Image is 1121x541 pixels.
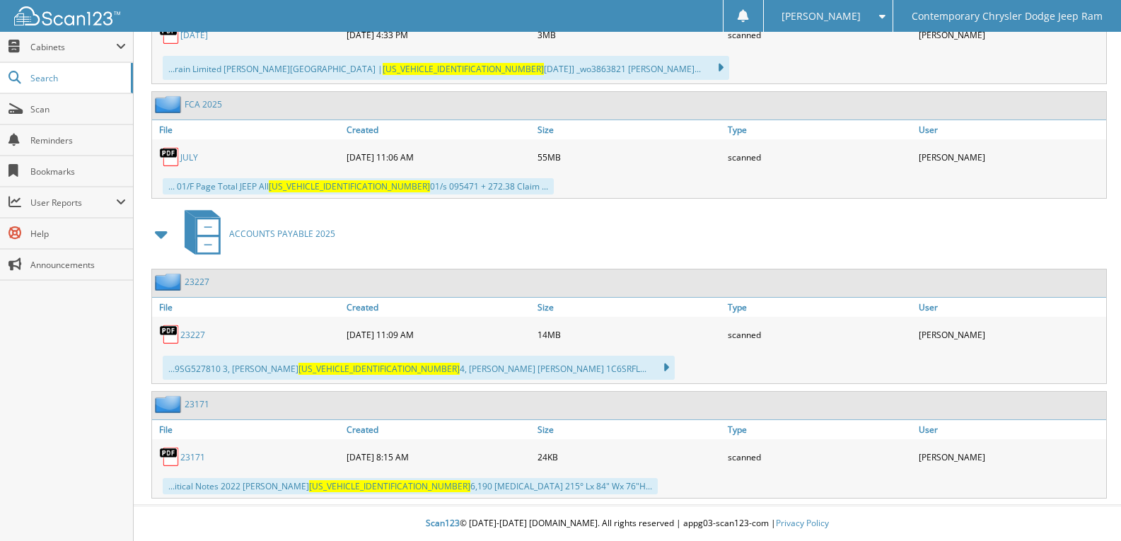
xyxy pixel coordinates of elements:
[309,480,470,492] span: [US_VEHICLE_IDENTIFICATION_NUMBER]
[782,12,861,21] span: [PERSON_NAME]
[915,298,1106,317] a: User
[152,120,343,139] a: File
[14,6,120,25] img: scan123-logo-white.svg
[30,41,116,53] span: Cabinets
[229,228,335,240] span: ACCOUNTS PAYABLE 2025
[159,146,180,168] img: PDF.png
[343,443,534,471] div: [DATE] 8:15 AM
[152,298,343,317] a: File
[724,443,915,471] div: scanned
[724,298,915,317] a: Type
[1050,473,1121,541] iframe: Chat Widget
[912,12,1103,21] span: Contemporary Chrysler Dodge Jeep Ram
[159,24,180,45] img: PDF.png
[163,478,658,494] div: ...itical Notes 2022 [PERSON_NAME] 6,190 [MEDICAL_DATA] 215° Lx 84" Wx 76"H...
[724,21,915,49] div: scanned
[155,395,185,413] img: folder2.png
[724,420,915,439] a: Type
[915,120,1106,139] a: User
[426,517,460,529] span: Scan123
[534,120,725,139] a: Size
[915,443,1106,471] div: [PERSON_NAME]
[343,298,534,317] a: Created
[30,72,124,84] span: Search
[724,143,915,171] div: scanned
[155,95,185,113] img: folder2.png
[180,329,205,341] a: 23227
[159,446,180,467] img: PDF.png
[30,228,126,240] span: Help
[30,134,126,146] span: Reminders
[155,273,185,291] img: folder2.png
[163,56,729,80] div: ...rain Limited [PERSON_NAME][GEOGRAPHIC_DATA] | [DATE]] _wo3863821 [PERSON_NAME]...
[298,363,460,375] span: [US_VEHICLE_IDENTIFICATION_NUMBER]
[534,298,725,317] a: Size
[30,197,116,209] span: User Reports
[343,143,534,171] div: [DATE] 11:06 AM
[534,320,725,349] div: 14MB
[343,320,534,349] div: [DATE] 11:09 AM
[185,398,209,410] a: 23171
[915,21,1106,49] div: [PERSON_NAME]
[180,151,198,163] a: JULY
[185,98,222,110] a: FCA 2025
[915,320,1106,349] div: [PERSON_NAME]
[163,356,675,380] div: ...9SG527810 3, [PERSON_NAME] 4, [PERSON_NAME] [PERSON_NAME] 1C6SRFL...
[724,120,915,139] a: Type
[269,180,430,192] span: [US_VEHICLE_IDENTIFICATION_NUMBER]
[383,63,544,75] span: [US_VEHICLE_IDENTIFICATION_NUMBER]
[159,324,180,345] img: PDF.png
[185,276,209,288] a: 23227
[724,320,915,349] div: scanned
[534,143,725,171] div: 55MB
[134,506,1121,541] div: © [DATE]-[DATE] [DOMAIN_NAME]. All rights reserved | appg03-scan123-com |
[30,259,126,271] span: Announcements
[776,517,829,529] a: Privacy Policy
[534,443,725,471] div: 24KB
[30,165,126,178] span: Bookmarks
[343,21,534,49] div: [DATE] 4:33 PM
[915,420,1106,439] a: User
[163,178,554,194] div: ... 01/F Page Total JEEP All 01/s 095471 + 272.38 Claim ...
[176,206,335,262] a: ACCOUNTS PAYABLE 2025
[915,143,1106,171] div: [PERSON_NAME]
[180,29,208,41] a: [DATE]
[343,420,534,439] a: Created
[180,451,205,463] a: 23171
[534,420,725,439] a: Size
[534,21,725,49] div: 3MB
[152,420,343,439] a: File
[343,120,534,139] a: Created
[30,103,126,115] span: Scan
